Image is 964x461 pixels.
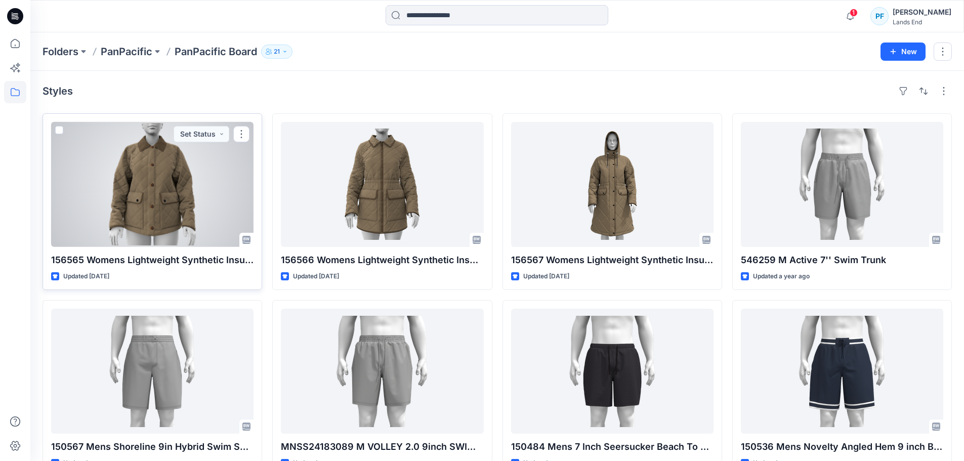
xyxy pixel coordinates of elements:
[51,440,254,454] p: 150567 Mens Shoreline 9in Hybrid Swim Short With Strong Support
[63,271,109,282] p: Updated [DATE]
[274,46,280,57] p: 21
[511,440,714,454] p: 150484 Mens 7 Inch Seersucker Beach To Boardwalk Pull On Short
[741,440,943,454] p: 150536 Mens Novelty Angled Hem 9 inch Board Short
[741,253,943,267] p: 546259 M Active 7'' Swim Trunk
[850,9,858,17] span: 1
[261,45,292,59] button: 21
[741,122,943,247] a: 546259 M Active 7'' Swim Trunk
[43,85,73,97] h4: Styles
[881,43,926,61] button: New
[281,440,483,454] p: MNSS24183089 M VOLLEY 2.0 9inch SWIM TRUNK
[293,271,339,282] p: Updated [DATE]
[893,18,951,26] div: Lands End
[281,253,483,267] p: 156566 Womens Lightweight Synthetic Insulated Barn Jacket
[893,6,951,18] div: [PERSON_NAME]
[51,122,254,247] a: 156565 Womens Lightweight Synthetic Insulated A-Line Jacket
[175,45,257,59] p: PanPacific Board
[523,271,569,282] p: Updated [DATE]
[511,253,714,267] p: 156567 Womens Lightweight Synthetic Insulated Coat
[753,271,810,282] p: Updated a year ago
[51,309,254,434] a: 150567 Mens Shoreline 9in Hybrid Swim Short With Strong Support
[741,309,943,434] a: 150536 Mens Novelty Angled Hem 9 inch Board Short
[101,45,152,59] a: PanPacific
[281,309,483,434] a: MNSS24183089 M VOLLEY 2.0 9inch SWIM TRUNK
[51,253,254,267] p: 156565 Womens Lightweight Synthetic Insulated A-Line Jacket
[511,122,714,247] a: 156567 Womens Lightweight Synthetic Insulated Coat
[281,122,483,247] a: 156566 Womens Lightweight Synthetic Insulated Barn Jacket
[870,7,889,25] div: PF
[511,309,714,434] a: 150484 Mens 7 Inch Seersucker Beach To Boardwalk Pull On Short
[43,45,78,59] a: Folders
